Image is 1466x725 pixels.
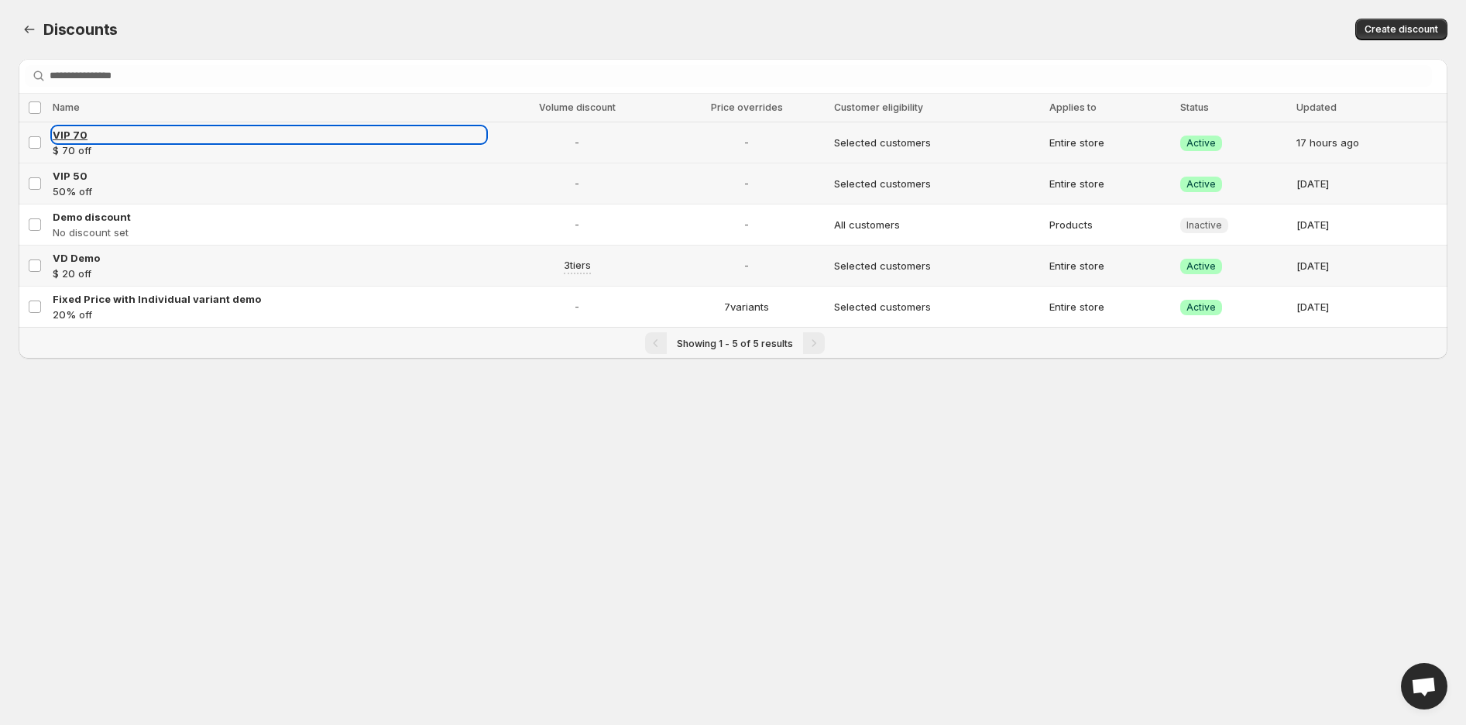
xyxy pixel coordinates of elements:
[669,176,825,191] span: -
[1045,122,1176,163] td: Entire store
[53,250,486,266] a: VD Demo
[53,225,486,240] p: No discount set
[495,135,660,150] span: -
[1296,101,1337,113] span: Updated
[1186,137,1216,149] span: Active
[53,168,486,184] a: VIP 50
[53,211,131,223] span: Demo discount
[829,122,1045,163] td: Selected customers
[53,209,486,225] a: Demo discount
[1045,204,1176,246] td: Products
[1292,122,1447,163] td: 17 hours ago
[834,101,923,113] span: Customer eligibility
[1045,287,1176,328] td: Entire store
[1186,301,1216,314] span: Active
[1186,178,1216,191] span: Active
[669,217,825,232] span: -
[669,258,825,273] span: -
[53,293,261,305] span: Fixed Price with Individual variant demo
[829,163,1045,204] td: Selected customers
[53,184,486,199] p: 50% off
[53,101,80,113] span: Name
[19,19,40,40] button: Back to dashboard
[1292,204,1447,246] td: [DATE]
[53,127,486,143] a: VIP 70
[669,299,825,314] span: 7 variants
[495,217,660,232] span: -
[53,291,486,307] a: Fixed Price with Individual variant demo
[1401,663,1447,710] div: Open chat
[669,135,825,150] span: -
[53,252,100,264] span: VD Demo
[1045,246,1176,287] td: Entire store
[564,257,591,273] span: 3 tiers
[711,101,783,113] span: Price overrides
[1365,23,1438,36] span: Create discount
[677,338,793,349] span: Showing 1 - 5 of 5 results
[1049,101,1097,113] span: Applies to
[1292,246,1447,287] td: [DATE]
[1180,101,1209,113] span: Status
[829,204,1045,246] td: All customers
[53,266,486,281] p: $ 20 off
[495,176,660,191] span: -
[43,20,118,39] span: Discounts
[53,143,486,158] p: $ 70 off
[829,287,1045,328] td: Selected customers
[1355,19,1447,40] button: Create discount
[829,246,1045,287] td: Selected customers
[1186,260,1216,273] span: Active
[1292,287,1447,328] td: [DATE]
[1186,219,1222,232] span: Inactive
[19,327,1447,359] nav: Pagination
[539,101,616,113] span: Volume discount
[53,170,88,182] span: VIP 50
[53,129,88,141] span: VIP 70
[53,307,486,322] p: 20% off
[1292,163,1447,204] td: [DATE]
[495,299,660,314] span: -
[1045,163,1176,204] td: Entire store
